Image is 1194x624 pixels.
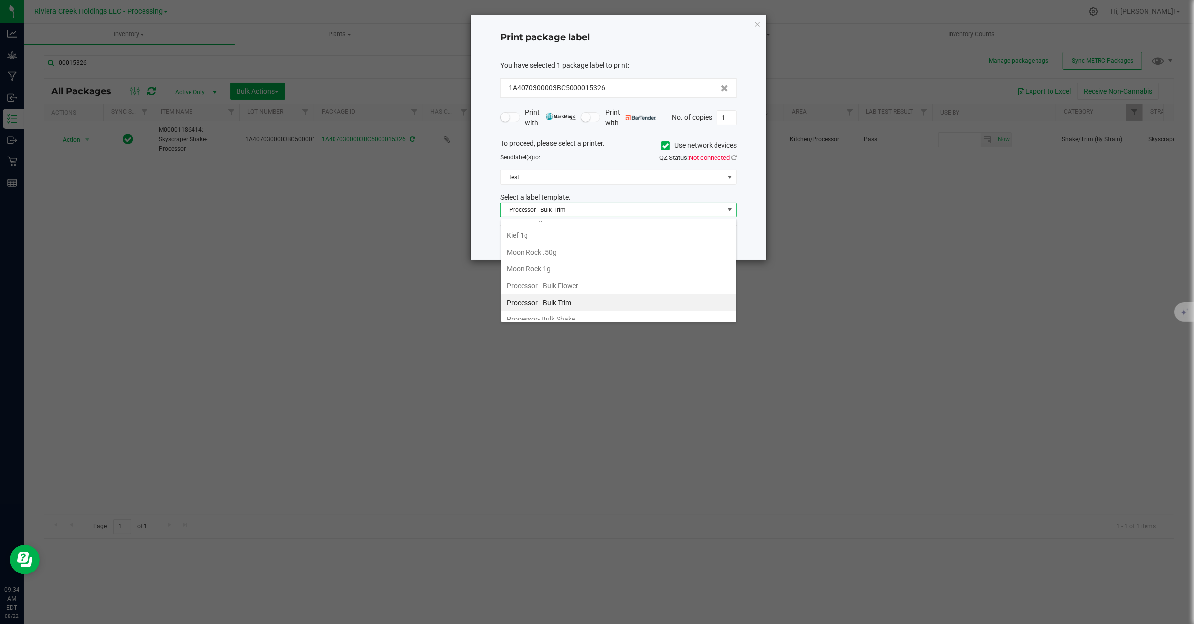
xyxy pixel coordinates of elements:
[525,107,576,128] span: Print with
[514,154,533,161] span: label(s)
[546,113,576,120] img: mark_magic_cybra.png
[689,154,730,161] span: Not connected
[501,170,724,184] span: test
[493,138,744,153] div: To proceed, please select a printer.
[501,244,736,260] li: Moon Rock .50g
[500,61,628,69] span: You have selected 1 package label to print
[500,154,540,161] span: Send to:
[501,203,724,217] span: Processor - Bulk Trim
[509,83,605,93] span: 1A4070300003BC5000015326
[659,154,737,161] span: QZ Status:
[501,311,736,328] li: Processor- Bulk Shake
[626,115,656,120] img: bartender.png
[501,260,736,277] li: Moon Rock 1g
[501,277,736,294] li: Processor - Bulk Flower
[605,107,656,128] span: Print with
[501,227,736,244] li: Kief 1g
[493,192,744,203] div: Select a label template.
[672,113,712,121] span: No. of copies
[500,60,737,71] div: :
[661,140,737,151] label: Use network devices
[10,545,40,574] iframe: Resource center
[501,294,736,311] li: Processor - Bulk Trim
[500,31,737,44] h4: Print package label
